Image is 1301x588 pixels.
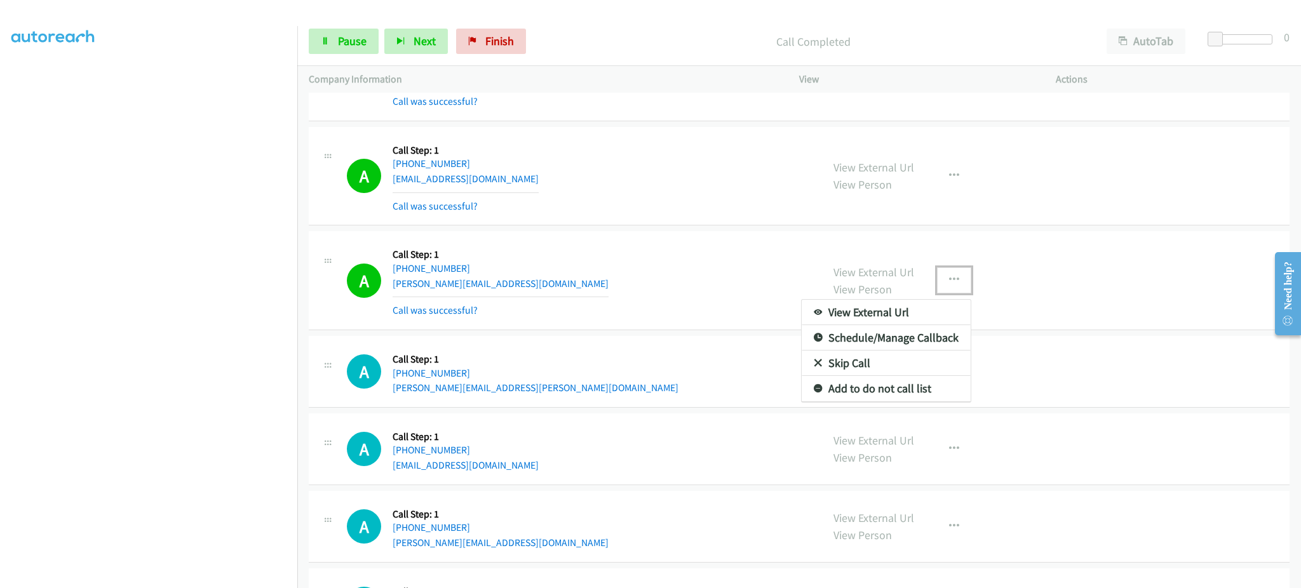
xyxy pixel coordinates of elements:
[347,509,381,544] div: The call is yet to be attempted
[347,509,381,544] h1: A
[802,351,971,376] a: Skip Call
[802,325,971,351] a: Schedule/Manage Callback
[802,300,971,325] a: View External Url
[347,354,381,389] h1: A
[347,354,381,389] div: The call is yet to be attempted
[802,376,971,401] a: Add to do not call list
[347,432,381,466] h1: A
[1265,243,1301,344] iframe: Resource Center
[347,432,381,466] div: The call is yet to be attempted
